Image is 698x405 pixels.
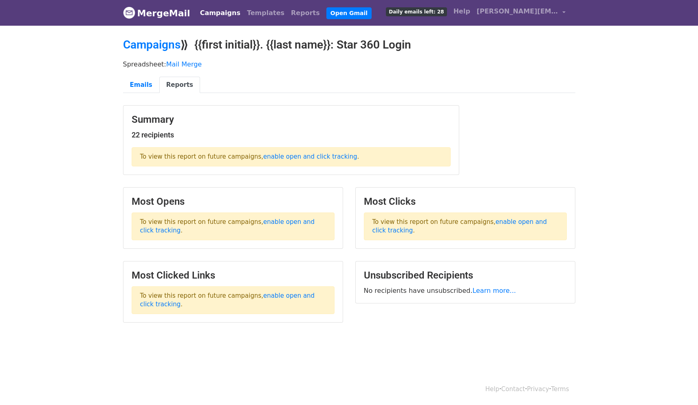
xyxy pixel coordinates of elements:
[123,77,159,93] a: Emails
[132,147,451,166] p: To view this report on future campaigns, .
[386,7,447,16] span: Daily emails left: 28
[166,60,202,68] a: Mail Merge
[123,7,135,19] img: MergeMail logo
[159,77,200,93] a: Reports
[123,4,190,22] a: MergeMail
[132,286,335,314] p: To view this report on future campaigns, .
[197,5,244,21] a: Campaigns
[501,385,525,393] a: Contact
[123,38,575,52] h2: ⟫ {{first initial}}. {{last name}}: Star 360 Login
[450,3,473,20] a: Help
[123,60,575,69] p: Spreadsheet:
[364,196,567,208] h3: Most Clicks
[477,7,558,16] span: [PERSON_NAME][EMAIL_ADDRESS][PERSON_NAME][DOMAIN_NAME]
[383,3,450,20] a: Daily emails left: 28
[132,212,335,240] p: To view this report on future campaigns, .
[132,114,451,126] h3: Summary
[288,5,323,21] a: Reports
[527,385,549,393] a: Privacy
[551,385,569,393] a: Terms
[485,385,499,393] a: Help
[473,287,516,294] a: Learn more...
[326,7,372,19] a: Open Gmail
[364,270,567,281] h3: Unsubscribed Recipients
[132,131,451,139] h5: 22 recipients
[263,153,357,160] a: enable open and click tracking
[244,5,288,21] a: Templates
[132,196,335,208] h3: Most Opens
[364,212,567,240] p: To view this report on future campaigns, .
[473,3,569,22] a: [PERSON_NAME][EMAIL_ADDRESS][PERSON_NAME][DOMAIN_NAME]
[132,270,335,281] h3: Most Clicked Links
[364,286,567,295] p: No recipients have unsubscribed.
[123,38,181,51] a: Campaigns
